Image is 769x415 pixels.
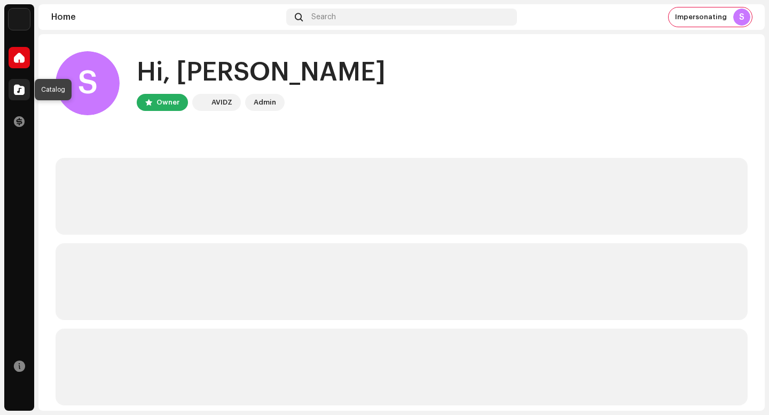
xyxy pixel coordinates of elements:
div: Owner [156,96,179,109]
div: S [733,9,750,26]
span: Impersonating [675,13,727,21]
div: S [56,51,120,115]
div: Home [51,13,282,21]
div: AVIDZ [211,96,232,109]
span: Search [311,13,336,21]
img: 10d72f0b-d06a-424f-aeaa-9c9f537e57b6 [9,9,30,30]
div: Admin [254,96,276,109]
div: Hi, [PERSON_NAME] [137,55,386,90]
img: 10d72f0b-d06a-424f-aeaa-9c9f537e57b6 [194,96,207,109]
